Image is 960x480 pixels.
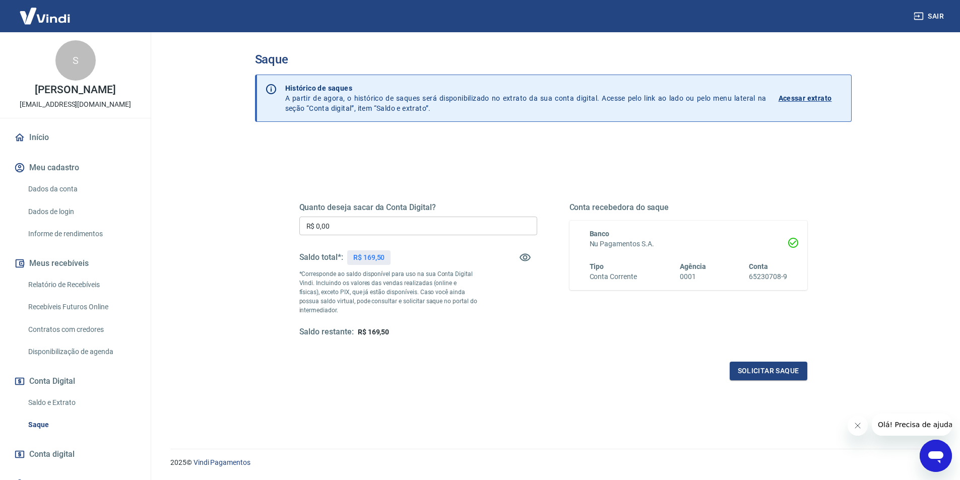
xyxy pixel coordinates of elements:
iframe: Mensagem da empresa [872,414,952,436]
span: R$ 169,50 [358,328,390,336]
h6: 65230708-9 [749,271,787,282]
p: Histórico de saques [285,83,766,93]
h6: Conta Corrente [590,271,637,282]
h5: Saldo restante: [299,327,354,337]
a: Início [12,126,139,149]
p: [EMAIL_ADDRESS][DOMAIN_NAME] [20,99,131,110]
p: Acessar extrato [779,93,832,103]
p: *Corresponde ao saldo disponível para uso na sua Conta Digital Vindi. Incluindo os valores das ve... [299,269,478,315]
button: Meus recebíveis [12,252,139,275]
a: Recebíveis Futuros Online [24,297,139,317]
button: Meu cadastro [12,157,139,179]
a: Contratos com credores [24,319,139,340]
span: Banco [590,230,610,238]
h6: Nu Pagamentos S.A. [590,239,787,249]
a: Saldo e Extrato [24,392,139,413]
h5: Saldo total*: [299,252,343,262]
a: Acessar extrato [779,83,843,113]
button: Sair [912,7,948,26]
a: Informe de rendimentos [24,224,139,244]
h5: Conta recebedora do saque [569,202,807,213]
p: [PERSON_NAME] [35,85,115,95]
p: A partir de agora, o histórico de saques será disponibilizado no extrato da sua conta digital. Ac... [285,83,766,113]
a: Saque [24,415,139,435]
p: R$ 169,50 [353,252,385,263]
a: Conta digital [12,443,139,465]
button: Conta Digital [12,370,139,392]
a: Vindi Pagamentos [194,458,250,466]
a: Dados da conta [24,179,139,199]
button: Solicitar saque [730,362,807,380]
div: S [55,40,96,81]
iframe: Fechar mensagem [848,416,868,436]
img: Vindi [12,1,78,31]
h6: 0001 [680,271,706,282]
span: Tipo [590,262,604,270]
a: Relatório de Recebíveis [24,275,139,295]
iframe: Botão para abrir a janela de mensagens [920,440,952,472]
p: 2025 © [170,457,936,468]
span: Conta [749,262,768,270]
h3: Saque [255,52,852,66]
span: Olá! Precisa de ajuda? [6,7,85,15]
h5: Quanto deseja sacar da Conta Digital? [299,202,537,213]
a: Dados de login [24,201,139,222]
span: Agência [680,262,706,270]
a: Disponibilização de agenda [24,341,139,362]
span: Conta digital [29,447,75,461]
